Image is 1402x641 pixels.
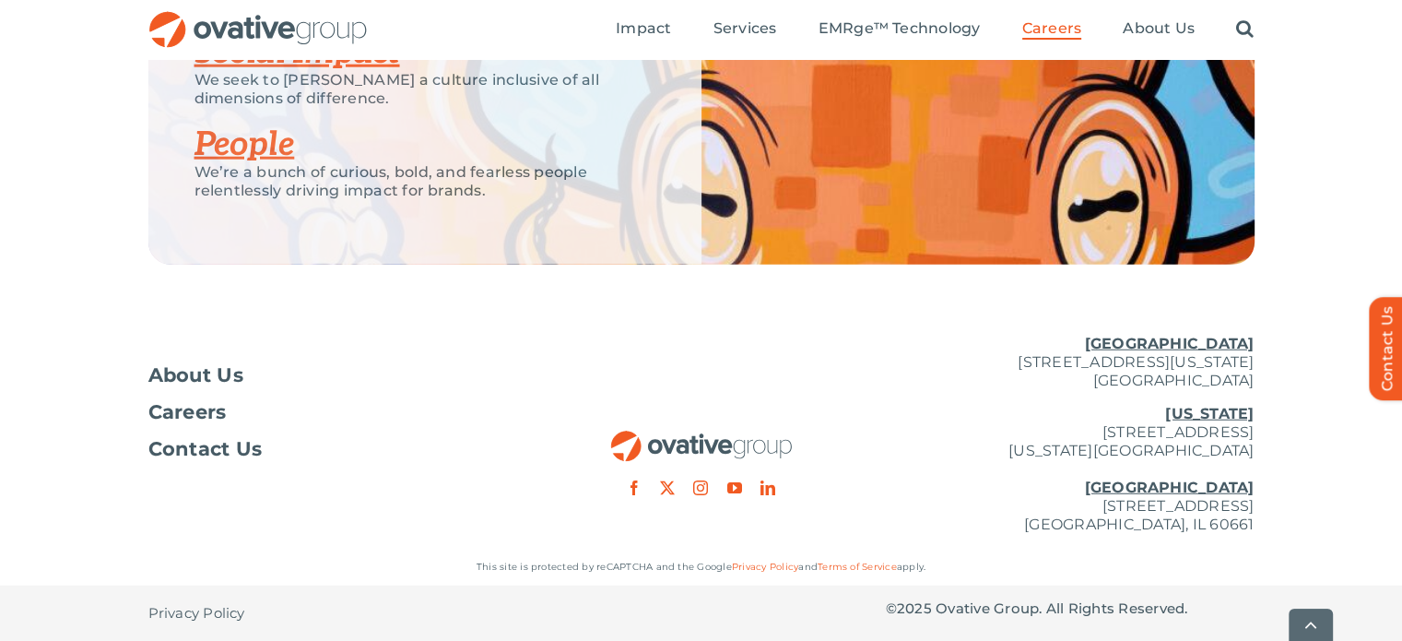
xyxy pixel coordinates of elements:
[1084,479,1254,496] u: [GEOGRAPHIC_DATA]
[148,558,1255,576] p: This site is protected by reCAPTCHA and the Google and apply.
[660,481,675,495] a: twitter
[1236,19,1254,40] a: Search
[148,586,245,641] a: Privacy Policy
[148,440,263,458] span: Contact Us
[627,481,642,495] a: facebook
[818,19,980,38] span: EMRge™ Technology
[1123,19,1195,40] a: About Us
[148,403,517,421] a: Careers
[147,9,369,27] a: OG_Full_horizontal_RGB
[886,599,1255,618] p: © Ovative Group. All Rights Reserved.
[713,19,777,38] span: Services
[148,440,517,458] a: Contact Us
[1084,335,1254,352] u: [GEOGRAPHIC_DATA]
[194,71,655,108] p: We seek to [PERSON_NAME] a culture inclusive of all dimensions of difference.
[1022,19,1082,40] a: Careers
[1022,19,1082,38] span: Careers
[616,19,671,40] a: Impact
[760,481,775,495] a: linkedin
[897,599,932,617] span: 2025
[148,586,517,641] nav: Footer - Privacy Policy
[713,19,777,40] a: Services
[609,429,794,446] a: OG_Full_horizontal_RGB
[148,366,517,385] a: About Us
[148,366,517,458] nav: Footer Menu
[732,561,798,573] a: Privacy Policy
[148,403,227,421] span: Careers
[1165,405,1254,422] u: [US_STATE]
[818,561,897,573] a: Terms of Service
[616,19,671,38] span: Impact
[1123,19,1195,38] span: About Us
[693,481,708,495] a: instagram
[727,481,742,495] a: youtube
[148,604,245,623] span: Privacy Policy
[194,125,295,165] a: People
[194,163,655,200] p: We’re a bunch of curious, bold, and fearless people relentlessly driving impact for brands.
[148,366,244,385] span: About Us
[886,335,1255,390] p: [STREET_ADDRESS][US_STATE] [GEOGRAPHIC_DATA]
[818,19,980,40] a: EMRge™ Technology
[886,405,1255,534] p: [STREET_ADDRESS] [US_STATE][GEOGRAPHIC_DATA] [STREET_ADDRESS] [GEOGRAPHIC_DATA], IL 60661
